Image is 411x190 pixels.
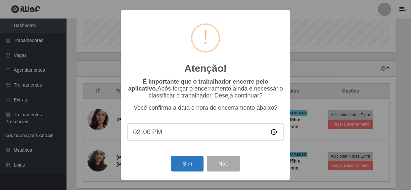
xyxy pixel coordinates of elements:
button: Sim [171,156,203,171]
button: Não [207,156,240,171]
p: Após forçar o encerramento ainda é necessário classificar o trabalhador. Deseja continuar? [127,78,284,99]
b: É importante que o trabalhador encerre pelo aplicativo. [128,78,268,92]
p: Você confirma a data e hora de encerramento abaixo? [127,104,284,111]
h2: Atenção! [184,62,227,74]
